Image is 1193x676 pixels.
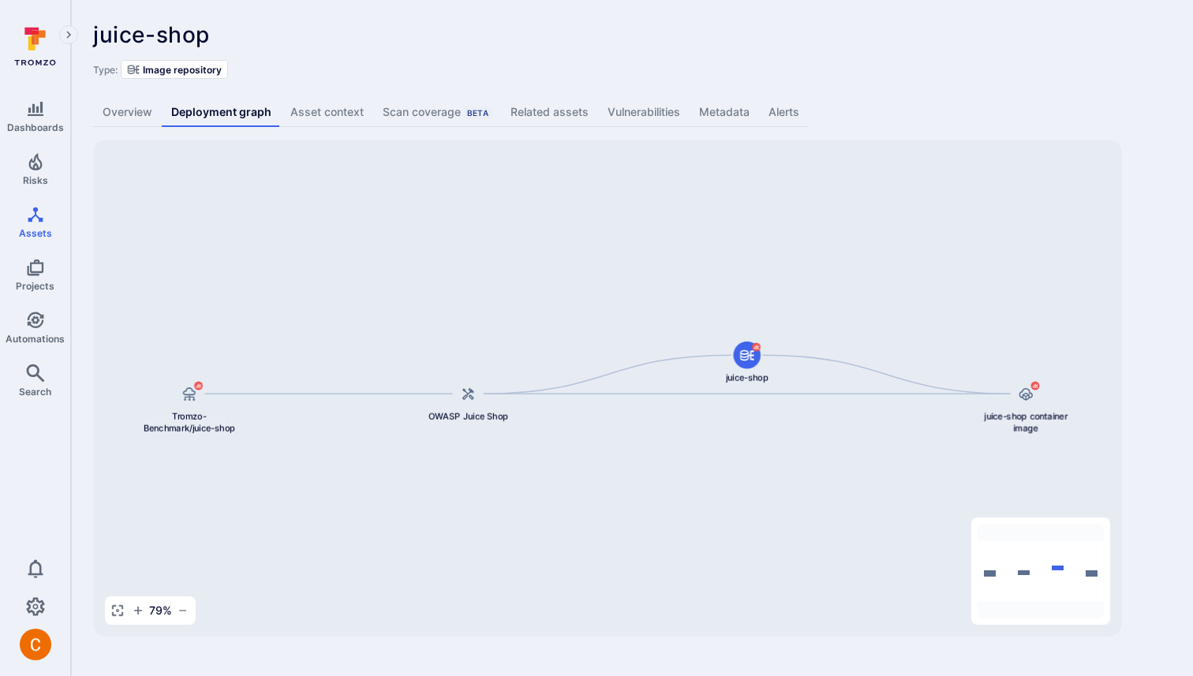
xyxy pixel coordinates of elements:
[93,98,162,127] a: Overview
[428,410,508,423] span: OWASP Juice Shop
[464,106,492,119] div: Beta
[93,98,1171,127] div: Asset tabs
[23,174,48,186] span: Risks
[19,227,52,239] span: Assets
[19,386,51,398] span: Search
[976,410,1075,435] span: juice-shop container image
[281,98,373,127] a: Asset context
[759,98,809,127] a: Alerts
[93,64,118,76] span: Type:
[16,280,54,292] span: Projects
[59,25,78,44] button: Expand navigation menu
[93,21,210,48] span: juice-shop
[726,372,769,384] span: juice-shop
[7,121,64,133] span: Dashboards
[6,333,65,345] span: Automations
[501,98,598,127] a: Related assets
[20,629,51,660] div: Camilo Rivera
[162,98,281,127] a: Deployment graph
[383,104,492,120] div: Scan coverage
[690,98,759,127] a: Metadata
[20,629,51,660] img: ACg8ocJuq_DPPTkXyD9OlTnVLvDrpObecjcADscmEHLMiTyEnTELew=s96-c
[140,410,239,435] span: Tromzo-Benchmark/juice-shop
[143,64,222,76] span: Image repository
[149,603,172,618] span: 79 %
[598,98,690,127] a: Vulnerabilities
[63,28,74,42] i: Expand navigation menu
